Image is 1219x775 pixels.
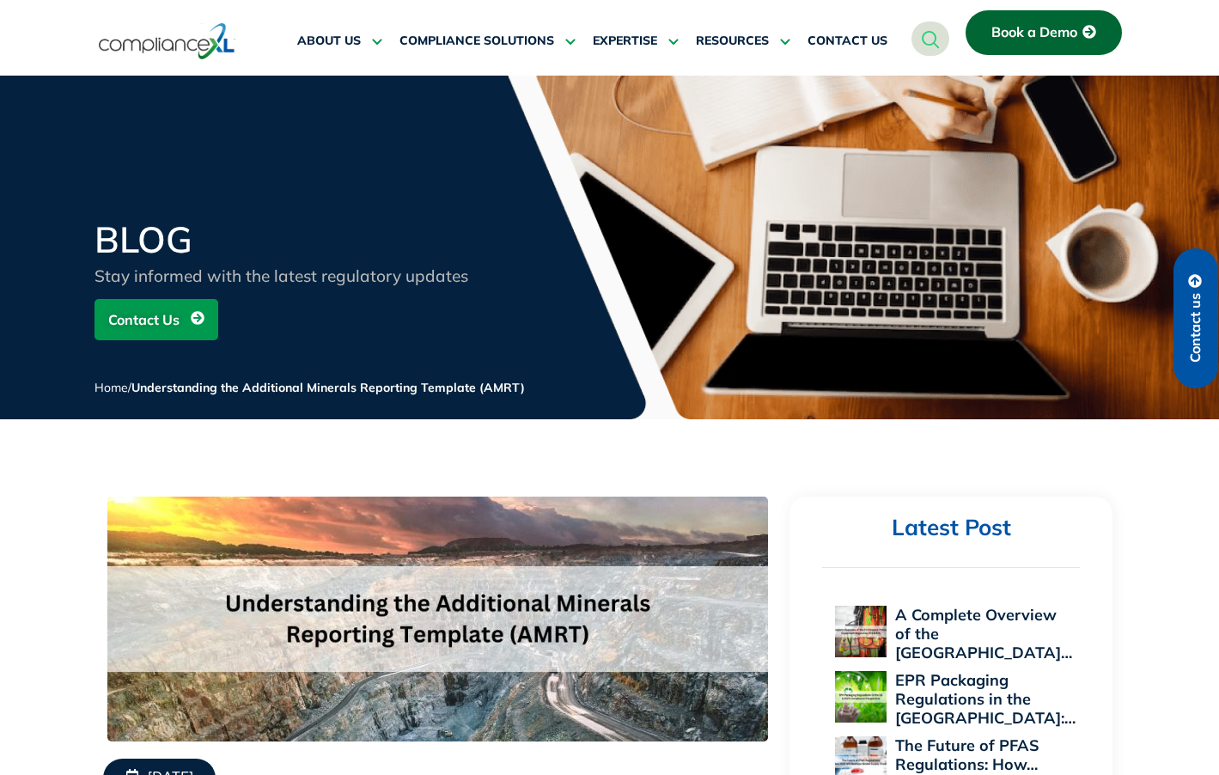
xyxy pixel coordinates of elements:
[131,380,525,395] span: Understanding the Additional Minerals Reporting Template (AMRT)
[895,735,1039,774] a: The Future of PFAS Regulations: How…
[1188,293,1204,363] span: Contact us
[94,265,468,286] span: Stay informed with the latest regulatory updates
[808,21,887,62] a: CONTACT US
[696,34,769,49] span: RESOURCES
[107,497,768,741] img: Understanding the Additional Minerals Reporting Template (AMRT)
[297,21,382,62] a: ABOUT US
[696,21,790,62] a: RESOURCES
[822,514,1080,542] h2: Latest Post
[399,34,554,49] span: COMPLIANCE SOLUTIONS
[593,21,679,62] a: EXPERTISE
[94,380,525,395] span: /
[808,34,887,49] span: CONTACT US
[94,380,128,395] a: Home
[911,21,949,56] a: navsearch-button
[991,25,1077,40] span: Book a Demo
[297,34,361,49] span: ABOUT US
[399,21,576,62] a: COMPLIANCE SOLUTIONS
[895,670,1076,728] a: EPR Packaging Regulations in the [GEOGRAPHIC_DATA]:…
[593,34,657,49] span: EXPERTISE
[99,21,235,61] img: logo-one.svg
[835,606,887,657] img: A Complete Overview of the EU Personal Protective Equipment Regulation 2016/425
[1173,248,1218,388] a: Contact us
[94,222,507,258] h2: BLOG
[966,10,1122,55] a: Book a Demo
[835,671,887,723] img: EPR Packaging Regulations in the US: A 2025 Compliance Perspective
[108,303,180,336] span: Contact Us
[94,299,218,340] a: Contact Us
[895,605,1072,662] a: A Complete Overview of the [GEOGRAPHIC_DATA]…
